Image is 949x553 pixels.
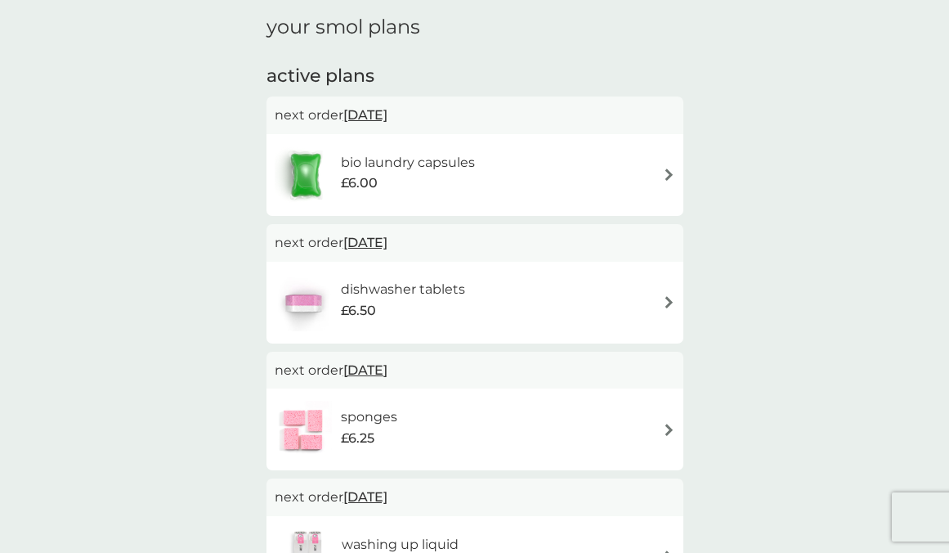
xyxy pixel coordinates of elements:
[341,279,465,300] h6: dishwasher tablets
[343,227,387,259] span: [DATE]
[275,487,675,508] p: next order
[275,105,675,126] p: next order
[341,300,376,321] span: £6.50
[663,424,675,436] img: arrow right
[275,401,332,458] img: sponges
[663,169,675,181] img: arrow right
[343,481,387,513] span: [DATE]
[341,407,397,428] h6: sponges
[275,146,337,204] img: bio laundry capsules
[341,152,475,173] h6: bio laundry capsules
[275,360,675,381] p: next order
[343,354,387,386] span: [DATE]
[341,173,378,194] span: £6.00
[341,428,374,449] span: £6.25
[275,232,675,254] p: next order
[266,64,683,89] h2: active plans
[275,274,332,331] img: dishwasher tablets
[266,16,683,39] h1: your smol plans
[343,99,387,131] span: [DATE]
[663,296,675,308] img: arrow right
